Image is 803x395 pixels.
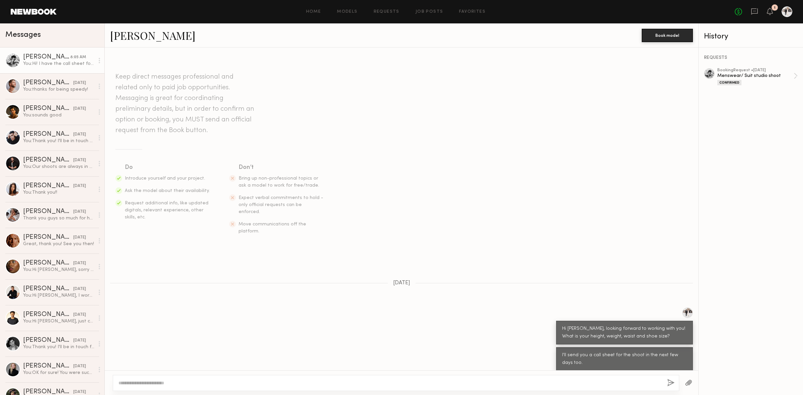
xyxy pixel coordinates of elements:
div: [PERSON_NAME] [23,363,73,370]
div: You: OK for sure! You were such a professional, it was wonderful to work with you! [23,370,94,376]
span: Introduce yourself and your project. [125,176,205,181]
div: You: sounds good [23,112,94,118]
span: [DATE] [393,280,410,286]
div: [DATE] [73,131,86,138]
button: Book model [642,29,693,42]
div: [DATE] [73,312,86,318]
div: You: Hi [PERSON_NAME], I work for a men's suit company and we are planning a shoot. Can you pleas... [23,292,94,299]
div: [PERSON_NAME] [23,234,73,241]
div: You: Thank you! I'll be in touch for future shoots! [23,344,94,350]
a: Home [306,10,321,14]
a: Requests [374,10,399,14]
div: [DATE] [73,80,86,86]
div: [PERSON_NAME] [23,311,73,318]
div: [PERSON_NAME] [23,183,73,189]
span: Ask the model about their availability. [125,189,210,193]
span: Messages [5,31,41,39]
a: Models [337,10,357,14]
div: [DATE] [73,209,86,215]
div: [PERSON_NAME] [23,131,73,138]
div: Hi [PERSON_NAME], looking forward to working with you! What is your height, weight, waist and sho... [562,325,687,340]
div: You: Thank you!! [23,189,94,196]
span: Expect verbal commitments to hold - only official requests can be enforced. [239,196,323,214]
span: Move communications off the platform. [239,222,306,233]
div: You: Hi [PERSON_NAME], sorry I forgot to cancel the booking after the product fitting did not wor... [23,267,94,273]
div: Confirmed [717,80,741,85]
div: Menswear/ Suit studio shoot [717,73,794,79]
a: bookingRequest •[DATE]Menswear/ Suit studio shootConfirmed [717,68,798,85]
div: REQUESTS [704,56,798,60]
div: Great, thank you! See you then! [23,241,94,247]
a: Book model [642,32,693,38]
div: booking Request • [DATE] [717,68,794,73]
div: I'll send you a call sheet for the shoot in the next few days too. [562,352,687,367]
div: 8:05 AM [70,54,86,61]
header: Keep direct messages professional and related only to paid job opportunities. Messaging is great ... [115,72,256,136]
span: Request additional info, like updated digitals, relevant experience, other skills, etc. [125,201,208,219]
div: [DATE] [73,157,86,164]
div: [PERSON_NAME] [23,54,70,61]
a: Favorites [459,10,485,14]
div: Do [125,163,210,172]
div: [DATE] [73,286,86,292]
div: [DATE] [73,363,86,370]
div: History [704,33,798,40]
div: [PERSON_NAME] [23,80,73,86]
div: [PERSON_NAME] [23,157,73,164]
div: [DATE] [73,337,86,344]
div: You: Our shoots are always in SoCal so SoCal is ideal but if their rate is reasonable and they ca... [23,164,94,170]
div: You: Hi! I have the call sheet for you, can you please give me your email so I can shoot that ove... [23,61,94,67]
div: [DATE] [73,260,86,267]
a: [PERSON_NAME] [110,28,195,42]
div: 1 [774,6,776,10]
div: [PERSON_NAME] [23,260,73,267]
a: Job Posts [416,10,443,14]
div: [PERSON_NAME] [23,286,73,292]
div: Thank you guys so much for having me. Was such a fun day! [23,215,94,221]
div: [DATE] [73,183,86,189]
div: [DATE] [73,106,86,112]
div: [PERSON_NAME] [23,337,73,344]
div: You: Thank you! I'll be in touch shortly about [MEDICAL_DATA] [23,138,94,144]
div: You: Hi [PERSON_NAME], just checking in to see if you got my message about our prom shoot, we'd l... [23,318,94,324]
div: [DATE] [73,234,86,241]
div: [PERSON_NAME] [23,105,73,112]
div: Don’t [239,163,324,172]
span: Bring up non-professional topics or ask a model to work for free/trade. [239,176,319,188]
div: [PERSON_NAME] [23,208,73,215]
div: You: thanks for being speedy! [23,86,94,93]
